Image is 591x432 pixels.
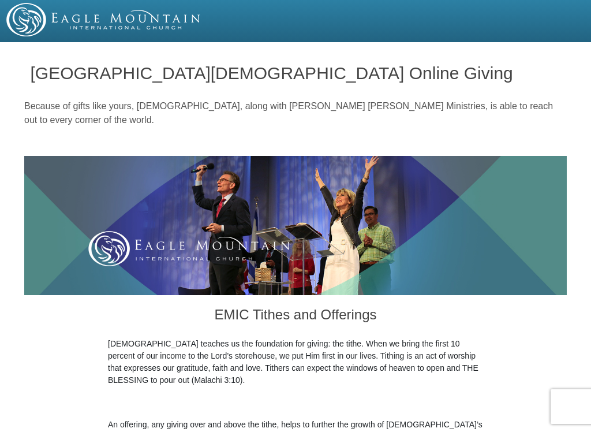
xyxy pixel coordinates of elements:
[108,338,483,386] p: [DEMOGRAPHIC_DATA] teaches us the foundation for giving: the tithe. When we bring the first 10 pe...
[6,3,201,36] img: EMIC
[108,295,483,338] h3: EMIC Tithes and Offerings
[31,64,561,83] h1: [GEOGRAPHIC_DATA][DEMOGRAPHIC_DATA] Online Giving
[24,99,567,127] p: Because of gifts like yours, [DEMOGRAPHIC_DATA], along with [PERSON_NAME] [PERSON_NAME] Ministrie...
